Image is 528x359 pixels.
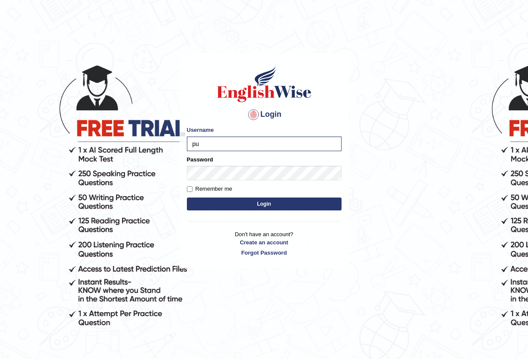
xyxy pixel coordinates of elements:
[215,65,313,103] img: Logo of English Wise sign in for intelligent practice with AI
[187,238,342,246] a: Create an account
[187,249,342,257] a: Forgot Password
[187,155,213,164] label: Password
[187,186,192,192] input: Remember me
[187,108,342,122] h4: Login
[187,126,214,134] label: Username
[187,230,342,257] p: Don't have an account?
[187,198,342,210] button: Login
[187,185,232,193] label: Remember me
